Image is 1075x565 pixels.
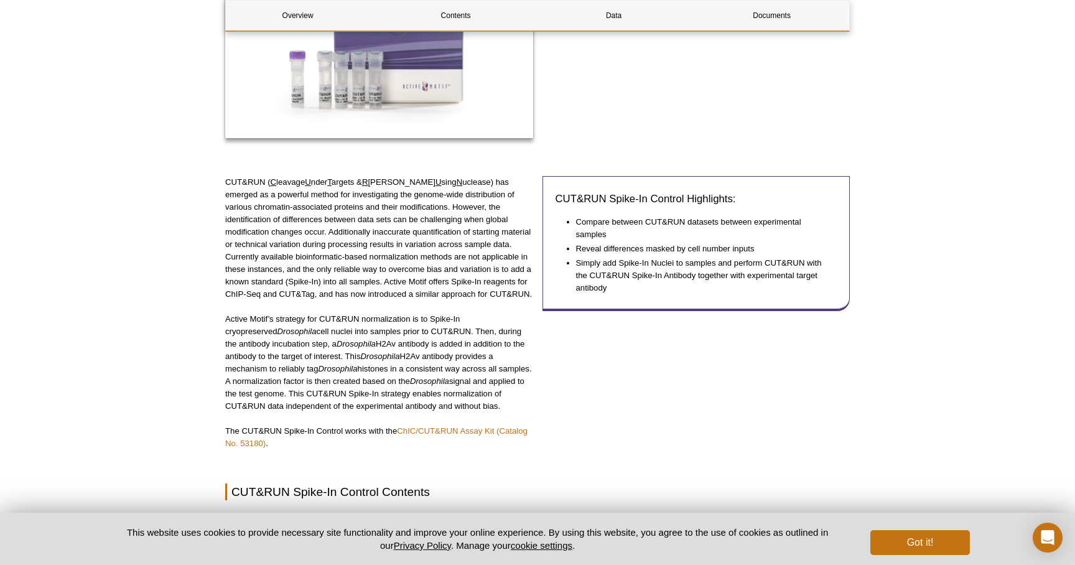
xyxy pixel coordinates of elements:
a: Privacy Policy [394,540,451,551]
em: Drosophila [319,364,358,373]
div: Open Intercom Messenger [1033,523,1063,553]
li: CUT&RUN Spike-In Antibody, store at -20°C [246,510,837,522]
u: N [457,177,463,187]
a: Contents [384,1,528,30]
em: Drosophila [337,339,376,348]
u: C [271,177,277,187]
em: Drosophila [410,376,449,386]
u: U [435,177,442,187]
a: Data [542,1,686,30]
li: Compare between CUT&RUN datasets between experimental samples [576,216,825,241]
p: Active Motif’s strategy for CUT&RUN normalization is to Spike-In cryopreserved cell nuclei into s... [225,313,533,413]
button: cookie settings [511,540,572,551]
u: U [305,177,311,187]
h3: CUT&RUN Spike-In Control Highlights: [556,192,837,207]
u: T [327,177,332,187]
p: The CUT&RUN Spike-In Control works with the . [225,425,533,450]
a: ChIC/CUT&RUN Assay Kit (Catalog No. 53180) [225,426,528,448]
a: Overview [226,1,370,30]
button: Got it! [870,530,970,555]
p: This website uses cookies to provide necessary site functionality and improve your online experie... [105,526,850,552]
li: Reveal differences masked by cell number inputs [576,243,825,255]
em: Drosophila [277,327,317,336]
u: R [362,177,368,187]
em: Drosophila [360,352,399,361]
h2: CUT&RUN Spike-In Control Contents [225,483,850,500]
li: Simply add Spike-In Nuclei to samples and perform CUT&RUN with the CUT&RUN Spike-In Antibody toge... [576,257,825,294]
a: Documents [700,1,844,30]
p: CUT&RUN ( leavage nder argets & [PERSON_NAME] sing uclease) has emerged as a powerful method for ... [225,176,533,301]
